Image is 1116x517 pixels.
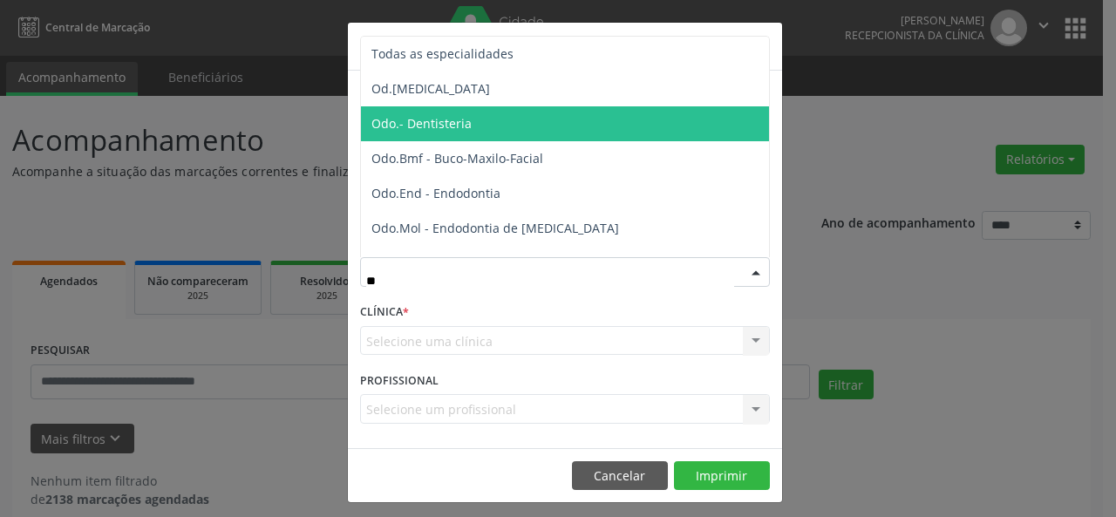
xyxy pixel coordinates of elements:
[360,299,409,326] label: CLÍNICA
[360,35,560,58] h5: Relatório de agendamentos
[371,220,619,236] span: Odo.Mol - Endodontia de [MEDICAL_DATA]
[371,150,543,167] span: Odo.Bmf - Buco-Maxilo-Facial
[371,185,500,201] span: Odo.End - Endodontia
[747,23,782,65] button: Close
[371,45,514,62] span: Todas as especialidades
[371,80,490,97] span: Od.[MEDICAL_DATA]
[371,115,472,132] span: Odo.- Dentisteria
[572,461,668,491] button: Cancelar
[674,461,770,491] button: Imprimir
[360,367,439,394] label: PROFISSIONAL
[371,255,491,271] span: Odo.Ped - Pediatrica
